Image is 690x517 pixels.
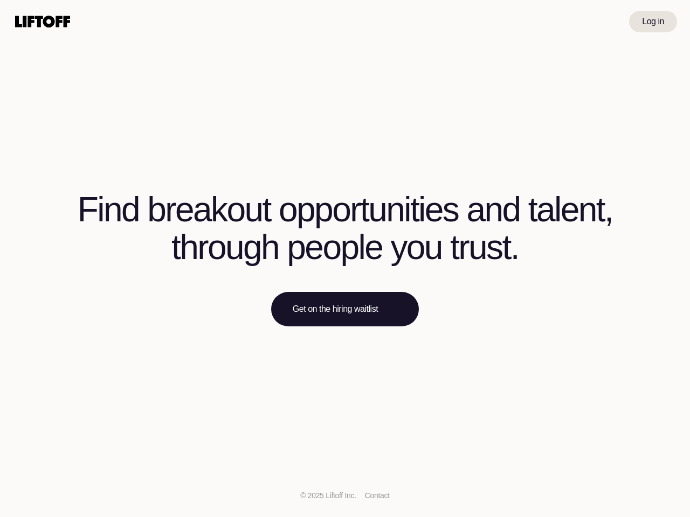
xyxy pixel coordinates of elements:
[295,490,358,501] p: © 2025 Liftoff Inc.
[628,11,677,32] a: Log in
[288,303,383,316] p: Get on the hiring waitlist
[266,292,424,326] a: Get on the hiring waitlist
[60,191,630,267] h1: Find breakout opportunities and talent, through people you trust.
[367,491,395,500] a: Contact
[641,15,664,28] p: Log in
